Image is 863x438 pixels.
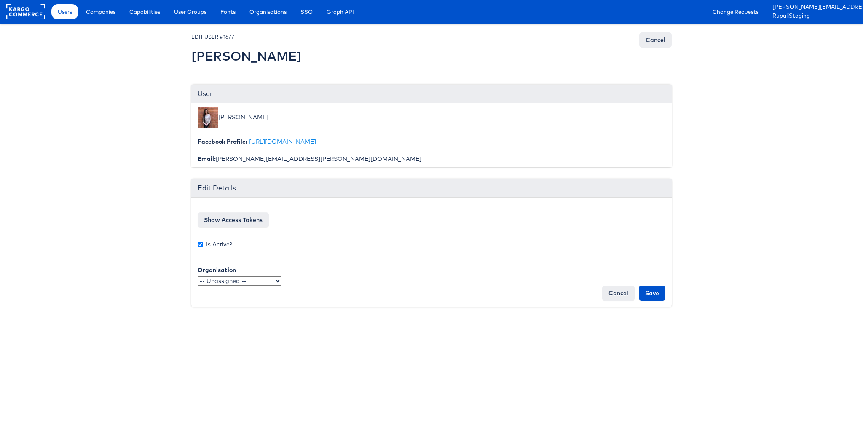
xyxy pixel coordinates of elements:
input: Save [639,286,665,301]
b: Email: [198,155,216,163]
b: Facebook Profile: [198,138,247,145]
a: Fonts [214,4,242,19]
span: User Groups [174,8,206,16]
a: Cancel [639,32,672,48]
span: Capabilities [129,8,160,16]
a: [URL][DOMAIN_NAME] [249,138,316,145]
div: Edit Details [191,179,672,198]
a: Users [51,4,78,19]
small: EDIT USER #1677 [191,34,234,40]
img: picture [198,107,218,128]
a: Graph API [320,4,360,19]
input: Is Active? [198,242,203,247]
a: Companies [80,4,122,19]
button: Show Access Tokens [198,212,269,227]
div: User [191,85,672,103]
a: [PERSON_NAME][EMAIL_ADDRESS][PERSON_NAME][DOMAIN_NAME] [772,3,857,12]
a: Cancel [602,286,635,301]
a: SSO [294,4,319,19]
span: SSO [300,8,313,16]
li: [PERSON_NAME] [191,103,672,133]
span: Fonts [220,8,236,16]
a: Organisations [243,4,293,19]
h2: [PERSON_NAME] [191,49,302,63]
label: Organisation [198,266,236,274]
a: Capabilities [123,4,166,19]
span: Companies [86,8,115,16]
a: Change Requests [706,4,765,19]
label: Is Active? [198,240,232,248]
span: Organisations [249,8,287,16]
span: Users [58,8,72,16]
a: RupaliStaging [772,12,857,21]
span: Graph API [327,8,354,16]
a: User Groups [168,4,213,19]
li: [PERSON_NAME][EMAIL_ADDRESS][PERSON_NAME][DOMAIN_NAME] [191,150,672,167]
